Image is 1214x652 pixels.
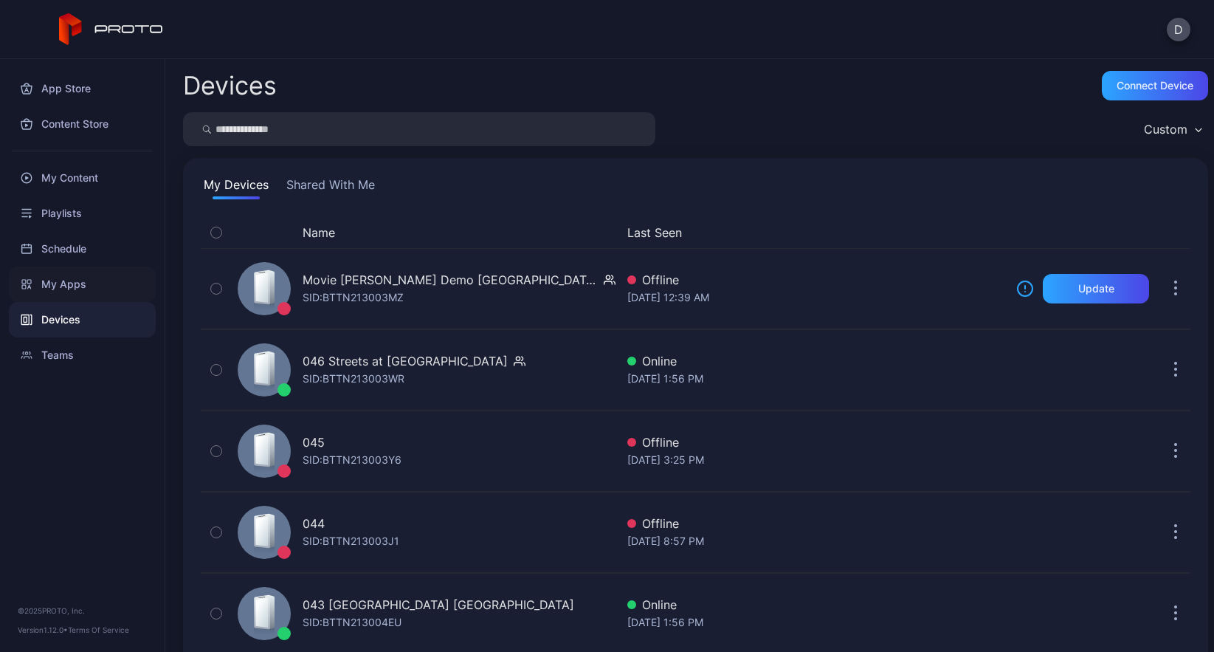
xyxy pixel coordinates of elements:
[627,370,1004,388] div: [DATE] 1:56 PM
[183,72,277,99] h2: Devices
[1117,80,1193,92] div: Connect device
[303,614,401,631] div: SID: BTTN213004EU
[1102,71,1208,100] button: Connect device
[68,625,129,634] a: Terms Of Service
[303,352,508,370] div: 046 Streets at [GEOGRAPHIC_DATA]
[627,352,1004,370] div: Online
[303,271,598,289] div: Movie [PERSON_NAME] Demo [GEOGRAPHIC_DATA]
[201,176,272,199] button: My Devices
[1010,224,1143,241] div: Update Device
[9,160,156,196] a: My Content
[1161,224,1190,241] div: Options
[18,625,68,634] span: Version 1.12.0 •
[1043,274,1149,303] button: Update
[627,596,1004,614] div: Online
[9,196,156,231] a: Playlists
[303,451,401,469] div: SID: BTTN213003Y6
[9,337,156,373] a: Teams
[9,106,156,142] a: Content Store
[283,176,378,199] button: Shared With Me
[303,532,399,550] div: SID: BTTN213003J1
[1137,112,1208,146] button: Custom
[1078,283,1114,295] div: Update
[18,605,147,617] div: © 2025 PROTO, Inc.
[627,224,999,241] button: Last Seen
[303,433,325,451] div: 045
[9,267,156,302] a: My Apps
[627,289,1004,306] div: [DATE] 12:39 AM
[303,370,404,388] div: SID: BTTN213003WR
[627,271,1004,289] div: Offline
[9,302,156,337] a: Devices
[9,231,156,267] a: Schedule
[627,433,1004,451] div: Offline
[627,451,1004,469] div: [DATE] 3:25 PM
[303,515,325,532] div: 044
[1144,122,1187,137] div: Custom
[303,289,404,306] div: SID: BTTN213003MZ
[1167,18,1190,41] button: D
[303,224,335,241] button: Name
[627,532,1004,550] div: [DATE] 8:57 PM
[303,596,574,614] div: 043 [GEOGRAPHIC_DATA] [GEOGRAPHIC_DATA]
[9,71,156,106] a: App Store
[627,614,1004,631] div: [DATE] 1:56 PM
[627,515,1004,532] div: Offline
